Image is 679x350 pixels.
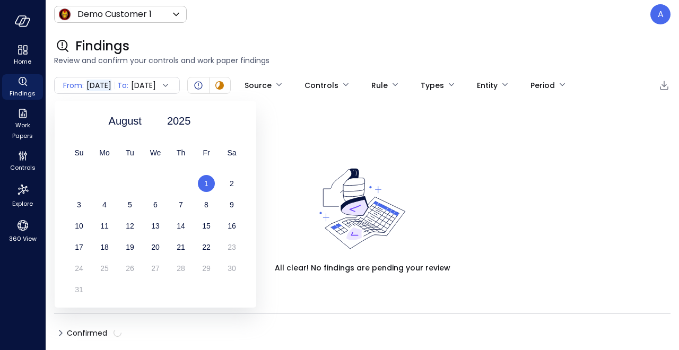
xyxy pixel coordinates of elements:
[117,196,143,213] div: Choose Tuesday, August 5th, 2025
[109,113,142,129] span: August
[131,80,156,91] span: [DATE]
[168,196,194,213] div: Choose Thursday, August 7th, 2025
[143,217,168,234] div: Choose Wednesday, August 13th, 2025
[86,80,111,91] span: [DATE]
[75,38,129,55] span: Findings
[194,196,219,213] div: Choose Friday, August 8th, 2025
[6,120,39,141] span: Work Papers
[202,222,211,230] span: 15
[204,200,208,209] span: 8
[67,325,121,342] span: Confirmed
[213,79,226,92] div: In Progress
[2,74,43,100] div: Findings
[9,233,37,244] span: 360 View
[100,222,109,230] span: 11
[477,76,498,94] div: Entity
[117,239,143,256] div: Choose Tuesday, August 19th, 2025
[168,144,194,161] div: Th
[219,175,245,192] div: Choose Saturday, August 2nd, 2025
[143,239,168,256] div: Choose Wednesday, August 20th, 2025
[66,217,92,234] div: Choose Sunday, August 10th, 2025
[650,4,671,24] div: Ahikam
[102,200,107,209] span: 4
[66,144,92,161] div: Su
[77,200,81,209] span: 3
[143,144,168,161] div: We
[167,113,191,129] span: 2025
[114,329,121,337] span: calculating...
[192,79,205,92] div: Open
[168,239,194,256] div: Choose Thursday, August 21st, 2025
[75,222,83,230] span: 10
[204,179,208,188] span: 1
[245,76,272,94] div: Source
[126,222,134,230] span: 12
[66,196,92,213] div: Choose Sunday, August 3rd, 2025
[194,217,219,234] div: Choose Friday, August 15th, 2025
[202,243,211,251] span: 22
[117,217,143,234] div: Choose Tuesday, August 12th, 2025
[177,243,185,251] span: 21
[117,144,143,161] div: Tu
[66,239,92,256] div: Choose Sunday, August 17th, 2025
[151,222,160,230] span: 13
[219,217,245,234] div: Choose Saturday, August 16th, 2025
[179,200,183,209] span: 7
[658,8,664,21] p: A
[230,200,234,209] span: 9
[304,76,338,94] div: Controls
[54,55,671,66] span: Review and confirm your controls and work paper findings
[219,144,245,161] div: Sa
[228,222,236,230] span: 16
[168,217,194,234] div: Choose Thursday, August 14th, 2025
[530,76,555,94] div: Period
[2,148,43,174] div: Controls
[10,88,36,99] span: Findings
[177,222,185,230] span: 14
[12,198,33,209] span: Explore
[219,196,245,213] div: Choose Saturday, August 9th, 2025
[117,80,128,91] span: To:
[92,196,117,213] div: Choose Monday, August 4th, 2025
[194,239,219,256] div: Choose Friday, August 22nd, 2025
[143,196,168,213] div: Choose Wednesday, August 6th, 2025
[66,175,245,302] div: month 2025-08
[10,162,36,173] span: Controls
[194,175,219,192] div: Choose Friday, August 1st, 2025
[194,144,219,161] div: Fr
[92,217,117,234] div: Choose Monday, August 11th, 2025
[153,200,158,209] span: 6
[63,80,84,91] span: From:
[421,76,444,94] div: Types
[151,243,160,251] span: 20
[77,8,152,21] p: Demo Customer 1
[14,56,31,67] span: Home
[2,42,43,68] div: Home
[92,144,117,161] div: Mo
[371,76,388,94] div: Rule
[126,243,134,251] span: 19
[92,239,117,256] div: Choose Monday, August 18th, 2025
[2,216,43,245] div: 360 View
[58,8,71,21] img: Icon
[128,200,132,209] span: 5
[75,243,83,251] span: 17
[2,106,43,142] div: Work Papers
[275,262,450,274] span: All clear! No findings are pending your review
[100,243,109,251] span: 18
[230,179,234,188] span: 2
[2,180,43,210] div: Explore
